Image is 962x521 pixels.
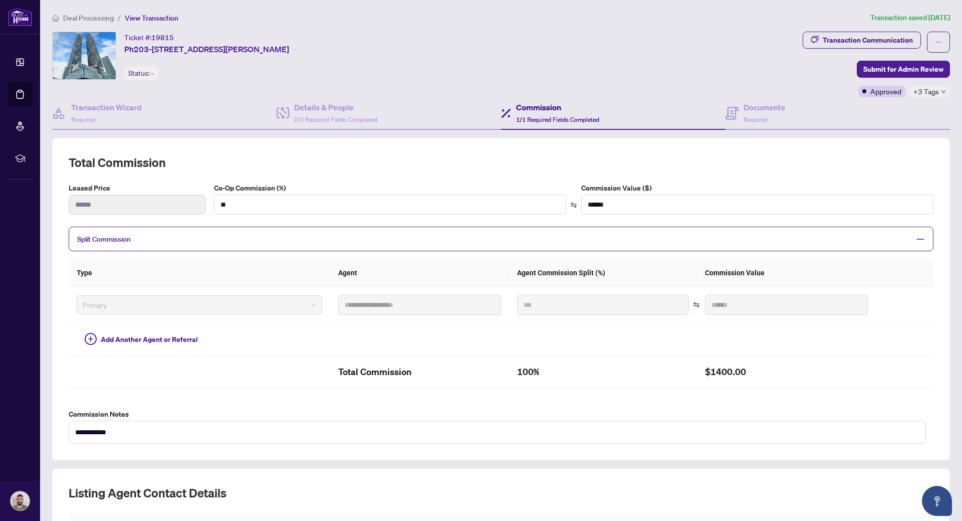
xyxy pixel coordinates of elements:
[693,301,700,308] span: swap
[916,235,925,244] span: minus
[517,364,689,380] h2: 100%
[101,334,198,345] span: Add Another Agent or Referral
[124,43,289,55] span: Ph203-[STREET_ADDRESS][PERSON_NAME]
[52,15,59,22] span: home
[744,101,785,113] h4: Documents
[124,66,158,80] div: Status:
[863,61,943,77] span: Submit for Admin Review
[922,486,952,516] button: Open asap
[697,259,876,287] th: Commission Value
[8,8,32,26] img: logo
[71,101,142,113] h4: Transaction Wizard
[69,485,933,501] h2: Listing Agent Contact Details
[63,14,114,23] span: Deal Processing
[330,259,509,287] th: Agent
[77,331,206,348] button: Add Another Agent or Referral
[870,12,950,24] article: Transaction saved [DATE]
[857,61,950,78] button: Submit for Admin Review
[151,33,174,42] span: 19815
[69,259,330,287] th: Type
[125,14,178,23] span: View Transaction
[294,101,377,113] h4: Details & People
[69,409,933,420] label: Commission Notes
[705,364,868,380] h2: $1400.00
[124,32,174,43] div: Ticket #:
[71,116,95,123] span: Required
[151,69,154,78] span: -
[69,154,933,170] h2: Total Commission
[118,12,121,24] li: /
[77,235,131,244] span: Split Commission
[83,297,316,312] span: Primary
[870,86,901,97] span: Approved
[85,333,97,345] span: plus-circle
[803,32,921,49] button: Transaction Communication
[69,183,206,194] label: Leased Price
[941,89,946,94] span: down
[214,183,566,194] label: Co-Op Commission (%)
[516,116,599,123] span: 1/1 Required Fields Completed
[823,32,913,48] div: Transaction Communication
[570,202,577,209] span: swap
[53,32,116,79] img: IMG-C11896972_1.jpg
[338,364,501,380] h2: Total Commission
[581,183,933,194] label: Commission Value ($)
[744,116,768,123] span: Required
[11,491,30,510] img: Profile Icon
[294,116,377,123] span: 2/3 Required Fields Completed
[516,101,599,113] h4: Commission
[509,259,697,287] th: Agent Commission Split (%)
[913,86,939,97] span: +3 Tags
[935,39,942,46] span: ellipsis
[69,227,933,251] div: Split Commission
